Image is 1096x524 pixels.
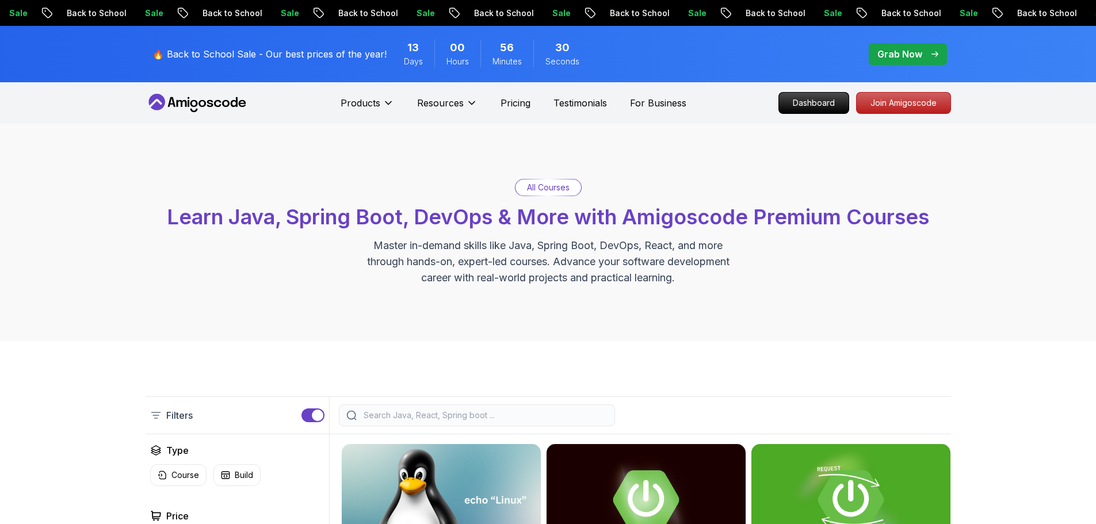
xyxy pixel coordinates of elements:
p: Master in-demand skills like Java, Spring Boot, DevOps, React, and more through hands-on, expert-... [355,238,742,286]
button: Course [150,464,207,486]
p: Sale [542,7,579,19]
h2: Type [166,443,189,457]
h2: Price [166,509,189,523]
span: 30 Seconds [555,40,570,56]
p: Join Amigoscode [857,93,950,113]
a: Testimonials [553,96,607,110]
p: Sale [678,7,715,19]
p: Grab Now [877,47,922,61]
p: Sale [949,7,986,19]
button: Resources [417,96,478,119]
p: Back to School [599,7,678,19]
span: 56 Minutes [500,40,514,56]
p: Back to School [735,7,814,19]
span: Days [404,56,423,67]
p: Sale [135,7,171,19]
p: Products [341,96,380,110]
input: Search Java, React, Spring boot ... [361,410,608,421]
p: All Courses [527,182,570,193]
p: Back to School [464,7,542,19]
p: Back to School [871,7,949,19]
p: Dashboard [779,93,849,113]
span: Hours [446,56,469,67]
span: Seconds [545,56,579,67]
p: Resources [417,96,464,110]
p: Sale [814,7,850,19]
p: 🔥 Back to School Sale - Our best prices of the year! [152,47,387,61]
span: 0 Hours [450,40,465,56]
p: Sale [406,7,443,19]
p: Back to School [328,7,406,19]
p: Course [171,469,199,481]
span: 13 Days [407,40,419,56]
a: Dashboard [778,92,849,114]
a: Pricing [501,96,530,110]
p: Build [235,469,253,481]
p: Back to School [192,7,270,19]
span: Minutes [492,56,522,67]
p: Sale [270,7,307,19]
p: Back to School [56,7,135,19]
span: Learn Java, Spring Boot, DevOps & More with Amigoscode Premium Courses [167,204,929,230]
p: Filters [166,408,193,422]
a: For Business [630,96,686,110]
button: Products [341,96,394,119]
a: Join Amigoscode [856,92,951,114]
button: Build [213,464,261,486]
p: Back to School [1007,7,1085,19]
